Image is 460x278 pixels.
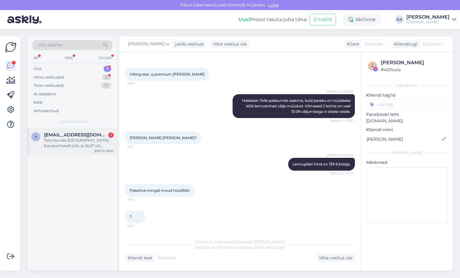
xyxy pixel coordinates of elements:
p: Facebooki leht [366,111,448,118]
p: Märkmed [366,159,448,166]
span: Estonian [365,41,383,47]
span: 4 [371,64,374,68]
span: [PERSON_NAME] [PERSON_NAME]? [130,135,197,140]
span: Estonian [157,255,176,261]
p: Kliendi nimi [366,127,448,133]
div: 17 [101,83,111,89]
div: Aktiivne [343,14,381,25]
div: Proovi tasuta juba täna: [238,16,307,23]
span: Viking star, q premium [PERSON_NAME] [130,72,205,76]
div: All [32,54,39,62]
span: 16:12 [127,224,150,228]
div: Klient [344,41,359,47]
span: Luba [266,2,280,8]
div: Minu vestlused [34,74,64,80]
span: [PERSON_NAME] [327,153,353,158]
div: Kliendi keel [125,255,152,261]
div: [PERSON_NAME] [366,150,448,156]
span: [PERSON_NAME] [128,41,164,47]
input: Lisa nimi [366,136,441,143]
div: Arhiveeritud [34,108,59,114]
span: Nähtud ✓ 16:12 [330,171,353,176]
p: [DOMAIN_NAME] [366,118,448,124]
img: Askly Logo [5,41,17,53]
div: Kõik [34,99,42,106]
div: AI Assistent [34,91,56,97]
span: Hakkasin Teile pakkumist saatma, kuid paraku on nüüdseks kõik lennukohad välja müüdud. Viimased 2... [242,98,351,114]
span: Vestlus on määratud kasutajale [PERSON_NAME] [195,239,285,244]
div: KA [395,15,404,24]
div: Tiimi vestlused [34,83,64,89]
button: Emailid [310,14,336,25]
div: # 4l01ovlz [381,66,446,73]
a: [PERSON_NAME][DOMAIN_NAME] [406,15,456,24]
div: [PERSON_NAME] [406,15,450,20]
b: Uus! [238,17,250,22]
span: 16:11 [127,145,150,149]
span: Nähtud ✓ 16:11 [330,118,353,123]
span: Vestluse ülevõtmiseks vajutage [195,245,285,250]
div: [DATE] 16:00 [94,149,114,153]
input: Lisa tag [366,100,448,109]
span: 16:12 [127,197,150,202]
div: Uus [34,66,42,72]
div: Kliendi info [366,83,448,88]
span: [PERSON_NAME] [327,89,353,94]
div: Võta vestlus üle [211,40,249,48]
div: [PERSON_NAME] [381,59,446,66]
div: Web [63,54,74,62]
span: Otsi kliente [38,42,62,48]
div: Socials [98,54,112,62]
div: [DOMAIN_NAME] [406,20,450,24]
span: 15:55 [127,81,150,86]
span: k [35,134,37,139]
p: Kliendi tag'id [366,92,448,98]
div: juhib vestlust [173,41,204,47]
span: Estonian [423,41,441,47]
div: Võta vestlus üle [316,254,355,262]
span: Paketina mingid muud hotelllidv [130,188,190,193]
div: 1 [108,132,114,138]
div: Klienditugi [392,41,418,47]
div: 1 [104,66,111,72]
span: kerlilees1989@gmail.com [44,132,108,138]
div: Tere.Sooviks [GEOGRAPHIC_DATA] Exlusive hotelli.UAL ja 26,27 või [DATE]2le täiskasvanule [44,138,114,149]
i: „Võtke vestlus üle” [252,245,285,250]
span: Uued vestlused [58,119,87,124]
div: 0 [102,74,111,80]
span: Lennupileti hind on 139 €/reisija. [293,162,351,166]
span: ? [130,214,132,219]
